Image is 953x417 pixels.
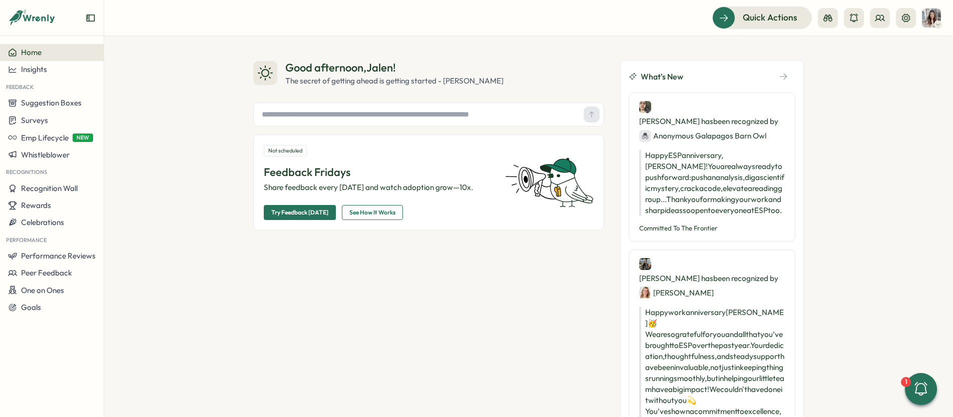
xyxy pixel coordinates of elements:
[21,251,96,260] span: Performance Reviews
[21,183,78,193] span: Recognition Wall
[641,70,683,83] span: What's New
[21,64,47,74] span: Insights
[639,150,785,216] p: Happy ESP anniversary, [PERSON_NAME]! You are always ready to push forward: push an analysis, dig...
[21,98,82,107] span: Suggestion Boxes
[21,115,48,125] span: Surveys
[639,101,651,113] img: Maddie
[86,13,96,23] button: Expand sidebar
[264,164,493,180] p: Feedback Fridays
[639,129,766,142] div: Anonymous Galapagos Barn Owl
[21,133,69,142] span: Emp Lifecycle
[342,205,403,220] button: See How It Works
[264,205,336,220] button: Try Feedback [DATE]
[264,182,493,193] p: Share feedback every [DATE] and watch adoption grow—10x.
[639,286,714,299] div: [PERSON_NAME]
[285,75,504,86] div: The secret of getting ahead is getting started - [PERSON_NAME]
[21,200,51,210] span: Rewards
[21,302,41,312] span: Goals
[73,133,93,142] span: NEW
[21,268,72,277] span: Peer Feedback
[21,217,64,227] span: Celebrations
[743,11,797,24] span: Quick Actions
[21,150,70,159] span: Whistleblower
[712,6,812,28] button: Quick Actions
[922,8,941,27] img: Jalen Wilcox
[285,60,504,75] div: Good afternoon , Jalen !
[21,47,42,57] span: Home
[21,285,64,295] span: One on Ones
[905,373,937,405] button: 1
[639,286,651,298] img: Julie Johnston
[639,224,785,233] p: Committed To The Frontier
[271,205,328,219] span: Try Feedback [DATE]
[639,258,651,270] img: Sylvie Manning
[264,145,307,156] div: Not scheduled
[349,205,395,219] span: See How It Works
[639,101,785,142] div: [PERSON_NAME] has been recognized by
[639,258,785,299] div: [PERSON_NAME] has been recognized by
[901,377,911,387] div: 1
